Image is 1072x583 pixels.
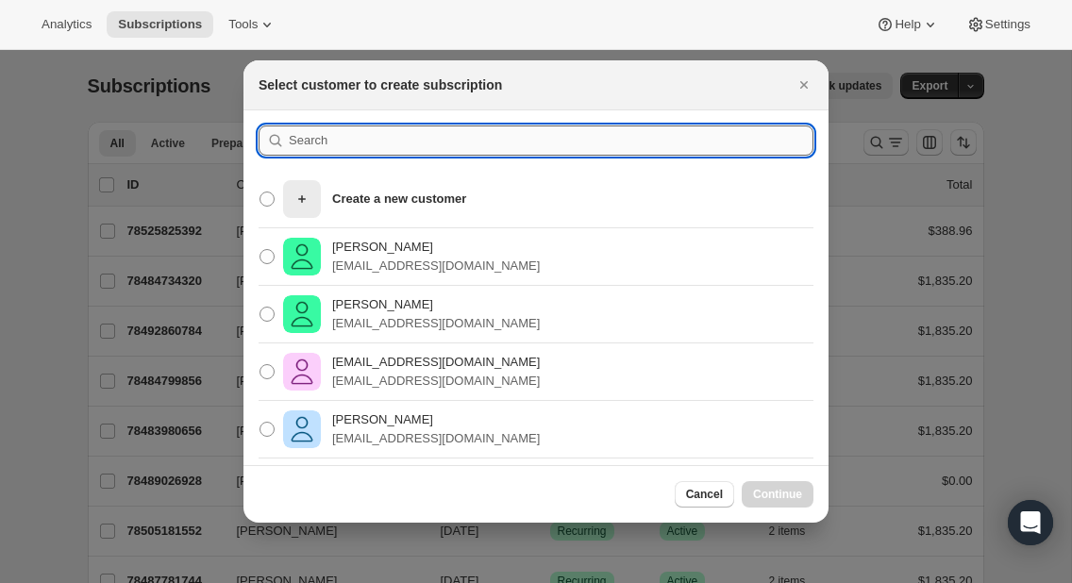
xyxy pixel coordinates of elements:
[30,11,103,38] button: Analytics
[864,11,950,38] button: Help
[332,190,466,208] p: Create a new customer
[1008,500,1053,545] div: Open Intercom Messenger
[686,487,723,502] span: Cancel
[332,295,540,314] p: [PERSON_NAME]
[259,75,502,94] h2: Select customer to create subscription
[895,17,920,32] span: Help
[332,372,540,391] p: [EMAIL_ADDRESS][DOMAIN_NAME]
[985,17,1030,32] span: Settings
[791,72,817,98] button: Close
[332,238,540,257] p: [PERSON_NAME]
[675,481,734,508] button: Cancel
[332,257,540,275] p: [EMAIL_ADDRESS][DOMAIN_NAME]
[289,125,813,156] input: Search
[107,11,213,38] button: Subscriptions
[332,429,540,448] p: [EMAIL_ADDRESS][DOMAIN_NAME]
[955,11,1042,38] button: Settings
[332,314,540,333] p: [EMAIL_ADDRESS][DOMAIN_NAME]
[228,17,258,32] span: Tools
[42,17,92,32] span: Analytics
[118,17,202,32] span: Subscriptions
[332,353,540,372] p: [EMAIL_ADDRESS][DOMAIN_NAME]
[217,11,288,38] button: Tools
[332,410,540,429] p: [PERSON_NAME]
